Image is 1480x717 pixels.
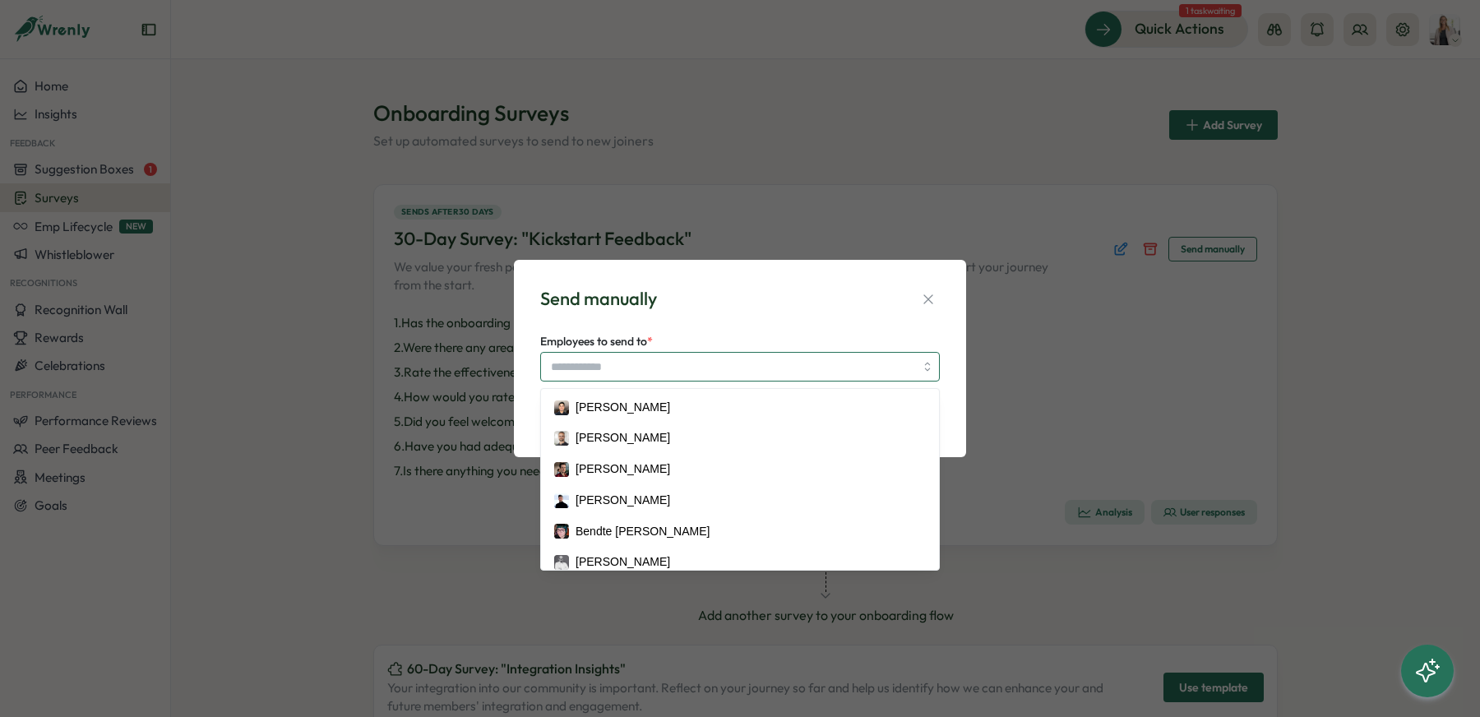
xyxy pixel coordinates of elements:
div: [PERSON_NAME] [576,553,670,571]
div: Bendte [PERSON_NAME] [576,523,710,541]
img: Ben Deger [554,493,569,508]
img: Benjamin Wollmer [554,555,569,570]
div: [PERSON_NAME] [576,399,670,417]
div: Send manually [540,286,657,312]
div: [PERSON_NAME] [576,492,670,510]
img: Bendte Wehner [554,524,569,539]
img: Andrea Verlicchi [554,431,569,446]
div: [PERSON_NAME] [576,460,670,479]
div: [PERSON_NAME] [576,429,670,447]
img: Alex Tornero [554,400,569,415]
label: Employees to send to [540,333,653,351]
img: Artur Lerm [554,462,569,477]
